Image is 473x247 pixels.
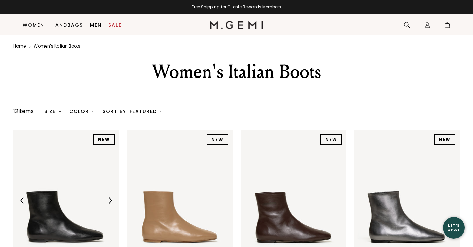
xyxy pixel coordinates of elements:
[320,134,342,145] div: NEW
[92,110,95,113] img: chevron-down.svg
[112,60,362,84] div: Women's Italian Boots
[210,21,263,29] img: M.Gemi
[13,43,26,49] a: Home
[51,22,83,28] a: Handbags
[103,109,163,114] div: Sort By: Featured
[207,134,228,145] div: NEW
[44,109,62,114] div: Size
[108,22,122,28] a: Sale
[23,22,44,28] a: Women
[19,197,25,204] img: Previous Arrow
[434,134,455,145] div: NEW
[107,197,113,204] img: Next Arrow
[13,107,34,115] div: 12 items
[90,22,102,28] a: Men
[93,134,115,145] div: NEW
[69,109,95,114] div: Color
[59,110,61,113] img: chevron-down.svg
[443,223,465,232] div: Let's Chat
[160,110,163,113] img: chevron-down.svg
[34,43,80,49] a: Women's italian boots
